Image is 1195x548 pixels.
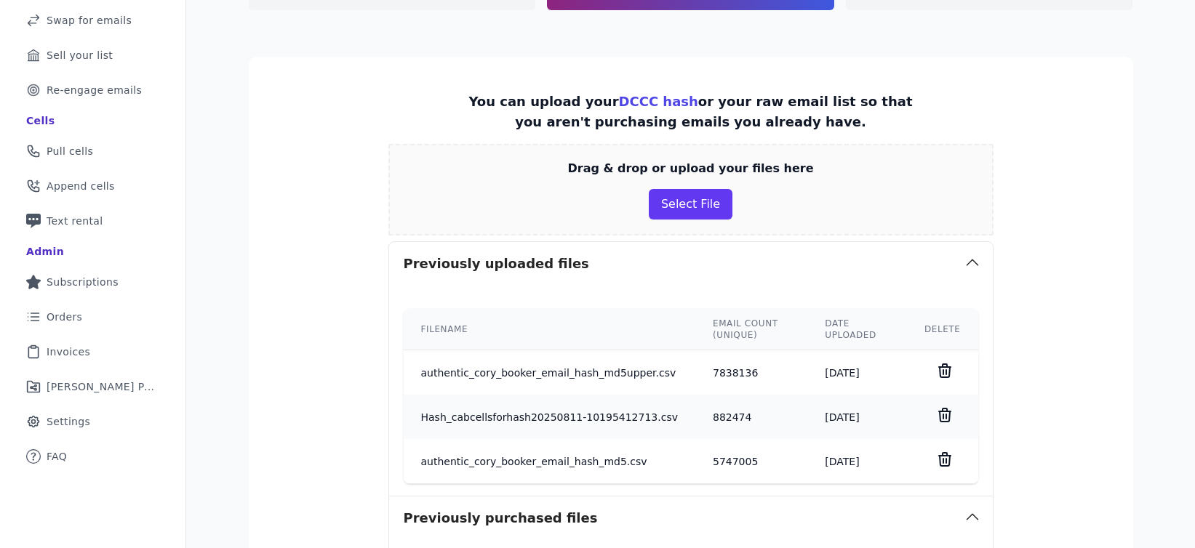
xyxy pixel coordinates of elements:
th: Delete [907,309,978,350]
span: Orders [47,310,82,324]
a: Swap for emails [12,4,174,36]
span: Invoices [47,344,90,359]
span: Subscriptions [47,275,119,289]
a: Text rental [12,205,174,237]
th: Email count (unique) [695,309,807,350]
td: 5747005 [695,439,807,483]
td: authentic_cory_booker_email_hash_md5.csv [404,439,695,483]
a: DCCC hash [619,94,698,109]
span: Pull cells [47,144,93,158]
a: Orders [12,301,174,333]
span: Text rental [47,214,103,228]
button: Previously uploaded files [389,242,993,286]
h3: Previously uploaded files [404,254,589,274]
td: [DATE] [807,395,907,439]
td: authentic_cory_booker_email_hash_md5upper.csv [404,350,695,395]
button: Select File [649,189,732,219]
td: [DATE] [807,350,907,395]
td: 7838136 [695,350,807,395]
span: Sell your list [47,48,113,63]
div: Admin [26,244,64,259]
span: Swap for emails [47,13,132,28]
a: FAQ [12,440,174,472]
td: [DATE] [807,439,907,483]
a: Subscriptions [12,266,174,298]
a: Settings [12,406,174,438]
span: Settings [47,414,90,429]
span: [PERSON_NAME] Performance [47,379,156,394]
button: Previously purchased files [389,496,993,540]
a: Pull cells [12,135,174,167]
td: 882474 [695,395,807,439]
p: Drag & drop or upload your files here [567,160,813,177]
div: Cells [26,113,55,128]
a: Invoices [12,336,174,368]
h3: Previously purchased files [404,508,598,528]
p: You can upload your or your raw email list so that you aren't purchasing emails you already have. [464,92,918,132]
span: Append cells [47,179,115,193]
th: Filename [404,309,695,350]
span: Re-engage emails [47,83,142,97]
td: Hash_cabcellsforhash20250811-10195412713.csv [404,395,695,439]
span: FAQ [47,449,67,464]
a: [PERSON_NAME] Performance [12,371,174,403]
a: Re-engage emails [12,74,174,106]
a: Sell your list [12,39,174,71]
a: Append cells [12,170,174,202]
th: Date uploaded [807,309,907,350]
